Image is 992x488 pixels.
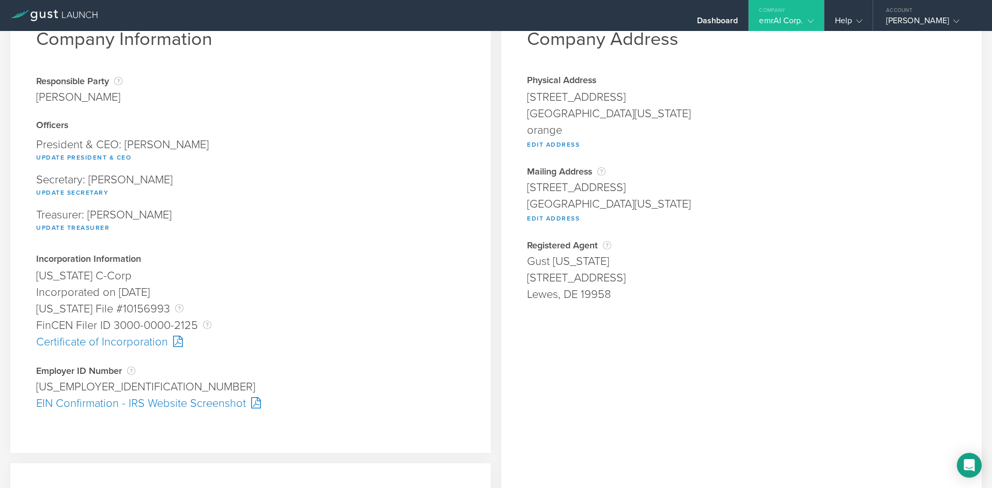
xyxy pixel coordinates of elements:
div: Gust [US_STATE] [527,253,956,270]
button: Edit Address [527,138,580,151]
div: Incorporated on [DATE] [36,284,465,301]
div: Lewes, DE 19958 [527,286,956,303]
div: Employer ID Number [36,366,465,376]
div: Incorporation Information [36,255,465,265]
div: Open Intercom Messenger [957,453,982,478]
div: [PERSON_NAME] [36,89,122,105]
div: Certificate of Incorporation [36,334,465,350]
button: Update Treasurer [36,222,110,234]
button: Edit Address [527,212,580,225]
button: Update Secretary [36,186,109,199]
div: Treasurer: [PERSON_NAME] [36,204,465,239]
div: [US_STATE] File #10156993 [36,301,465,317]
div: [STREET_ADDRESS] [527,179,956,196]
div: orange [527,122,956,138]
div: [PERSON_NAME] [886,15,974,31]
div: [GEOGRAPHIC_DATA][US_STATE] [527,105,956,122]
div: Physical Address [527,76,956,86]
div: EIN Confirmation - IRS Website Screenshot [36,395,465,412]
h1: Company Address [527,28,956,50]
div: [STREET_ADDRESS] [527,270,956,286]
button: Update President & CEO [36,151,131,164]
div: Officers [36,121,465,131]
h1: Company Information [36,28,465,50]
div: Responsible Party [36,76,122,86]
div: President & CEO: [PERSON_NAME] [36,134,465,169]
div: FinCEN Filer ID 3000-0000-2125 [36,317,465,334]
div: [STREET_ADDRESS] [527,89,956,105]
div: [US_STATE] C-Corp [36,267,465,284]
div: Registered Agent [527,240,956,250]
div: [US_EMPLOYER_IDENTIFICATION_NUMBER] [36,379,465,395]
div: [GEOGRAPHIC_DATA][US_STATE] [527,196,956,212]
div: emrAI Corp. [759,15,813,31]
div: Mailing Address [527,166,956,177]
div: Help [835,15,862,31]
div: Dashboard [697,15,738,31]
div: Secretary: [PERSON_NAME] [36,169,465,204]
